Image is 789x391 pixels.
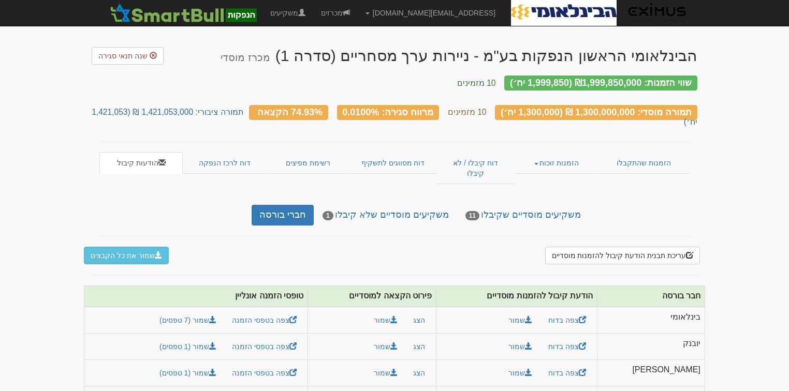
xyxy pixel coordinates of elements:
[225,338,303,355] a: צפה בטפסי הזמנה
[221,47,697,64] div: הבינלאומי הראשון הנפקות בע"מ - ניירות ערך מסחריים (סדרה 1) - הנפקה לציבור
[406,311,432,329] button: הצג
[349,152,436,174] a: דוח מסווגים לתשקיף
[92,47,164,65] a: שנה תנאי סגירה
[542,364,593,382] a: צפה בדוח
[153,364,223,382] a: שמור (1 טפסים)
[225,311,303,329] a: צפה בטפסי הזמנה
[502,311,539,329] a: שמור
[221,52,270,63] small: מכרז מוסדי
[542,311,593,329] a: צפה בדוח
[84,247,169,264] button: שמור את כל הקבצים
[367,338,404,355] button: שמור
[308,286,436,307] th: פירוט הקצאה למוסדיים
[436,286,597,307] th: הודעת קיבול להזמנות מוסדיים
[502,338,539,355] a: שמור
[92,108,697,126] small: תמורה ציבורי: 1,421,053,000 ₪ (1,421,053 יח׳)
[597,307,705,334] td: בינלאומי
[406,338,432,355] button: הצג
[465,211,479,220] span: 11
[225,364,303,382] a: צפה בטפסי הזמנה
[267,152,349,174] a: רשימת מפיצים
[107,3,259,23] img: SmartBull Logo
[323,211,333,220] span: 1
[315,205,457,225] a: משקיעים מוסדיים שלא קיבלו1
[367,364,404,382] button: שמור
[545,247,700,264] button: עריכת תבנית הודעת קיבול להזמנות מוסדיים
[367,311,404,329] button: שמור
[458,205,589,225] a: משקיעים מוסדיים שקיבלו11
[153,311,223,329] a: שמור (7 טפסים)
[99,152,183,174] a: הודעות קיבול
[337,105,440,120] div: מרווח סגירה: 0.0100%
[457,79,496,87] small: 10 מזמינים
[84,286,308,307] th: טופסי הזמנה אונליין
[502,364,539,382] a: שמור
[252,205,314,225] a: חברי בורסה
[597,360,705,386] td: [PERSON_NAME]
[504,76,697,91] div: שווי הזמנות: ₪1,999,850,000 (1,999,850 יח׳)
[153,338,223,355] a: שמור (1 טפסים)
[436,152,515,184] a: דוח קיבלו / לא קיבלו
[495,105,697,120] div: תמורה מוסדי: 1,300,000,000 ₪ (1,300,000 יח׳)
[598,152,690,174] a: הזמנות שהתקבלו
[406,364,432,382] button: הצג
[597,286,705,307] th: חבר בורסה
[98,52,148,60] span: שנה תנאי סגירה
[448,108,487,116] small: 10 מזמינים
[542,338,593,355] a: צפה בדוח
[597,334,705,360] td: יובנק
[515,152,598,174] a: הזמנות זוכות
[183,152,266,174] a: דוח לרכז הנפקה
[257,107,323,117] span: 74.93% הקצאה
